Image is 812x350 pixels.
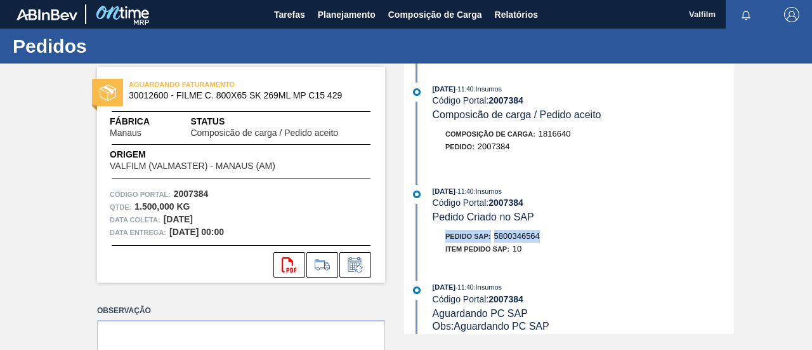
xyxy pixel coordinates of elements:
strong: 2007384 [488,95,523,105]
span: VALFILM (VALMASTER) - MANAUS (AM) [110,161,275,171]
span: Planejamento [318,7,376,22]
span: Aguardando PC SAP [433,308,528,319]
div: Abrir arquivo PDF [273,252,305,278]
span: 30012600 - FILME C. 800X65 SK 269ML MP C15 429 [129,91,359,100]
div: Código Portal: [433,198,734,208]
h1: Pedidos [13,39,238,53]
span: [DATE] [433,187,455,195]
img: atual [413,191,421,198]
span: - 11:40 [455,188,473,195]
strong: 1.500,000 KG [134,201,190,212]
img: TNhmsLtSVTkK8tSr43FrP2fwEKptu5GPRR3wAAAABJRU5ErkJggg== [16,9,77,20]
button: Notificações [726,6,766,24]
span: : Insumos [473,187,502,195]
span: [DATE] [433,85,455,93]
span: Manaus [110,128,141,138]
span: Pedido SAP: [445,232,491,240]
span: 1816640 [539,129,571,138]
span: [DATE] [433,283,455,291]
strong: 2007384 [174,189,209,199]
span: 10 [513,244,521,253]
span: Data coleta: [110,213,160,226]
span: Pedido : [445,143,475,151]
span: - 11:40 [455,284,473,291]
span: 5800346564 [494,231,540,241]
div: Código Portal: [433,95,734,105]
div: Informar alteração no pedido [339,252,371,278]
span: Composição de Carga [388,7,482,22]
img: status [100,84,116,101]
span: 2007384 [478,142,510,151]
span: Status [190,115,372,128]
strong: [DATE] 00:00 [169,227,224,237]
span: Código Portal: [110,188,171,201]
span: - 11:40 [455,86,473,93]
img: atual [413,88,421,96]
img: Logout [784,7,799,22]
img: atual [413,286,421,294]
span: Composição de Carga : [445,130,535,138]
span: Data entrega: [110,226,166,239]
span: : Insumos [473,283,502,291]
span: AGUARDANDO FATURAMENTO [129,78,306,91]
span: : Insumos [473,85,502,93]
span: Origem [110,148,311,161]
span: Tarefas [274,7,305,22]
strong: 2007384 [488,198,523,208]
div: Código Portal: [433,294,734,304]
div: Ir para Composição de Carga [306,252,338,278]
span: Fábrica [110,115,181,128]
strong: 2007384 [488,294,523,304]
span: Qtde : [110,201,131,213]
span: Obs: Aguardando PC SAP [433,321,549,332]
span: Composicão de carga / Pedido aceito [433,109,601,120]
span: Item pedido SAP: [445,245,509,253]
span: Pedido Criado no SAP [433,212,534,222]
strong: [DATE] [164,214,193,224]
span: Relatórios [495,7,538,22]
span: Composicão de carga / Pedido aceito [190,128,338,138]
label: Observação [97,302,385,320]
